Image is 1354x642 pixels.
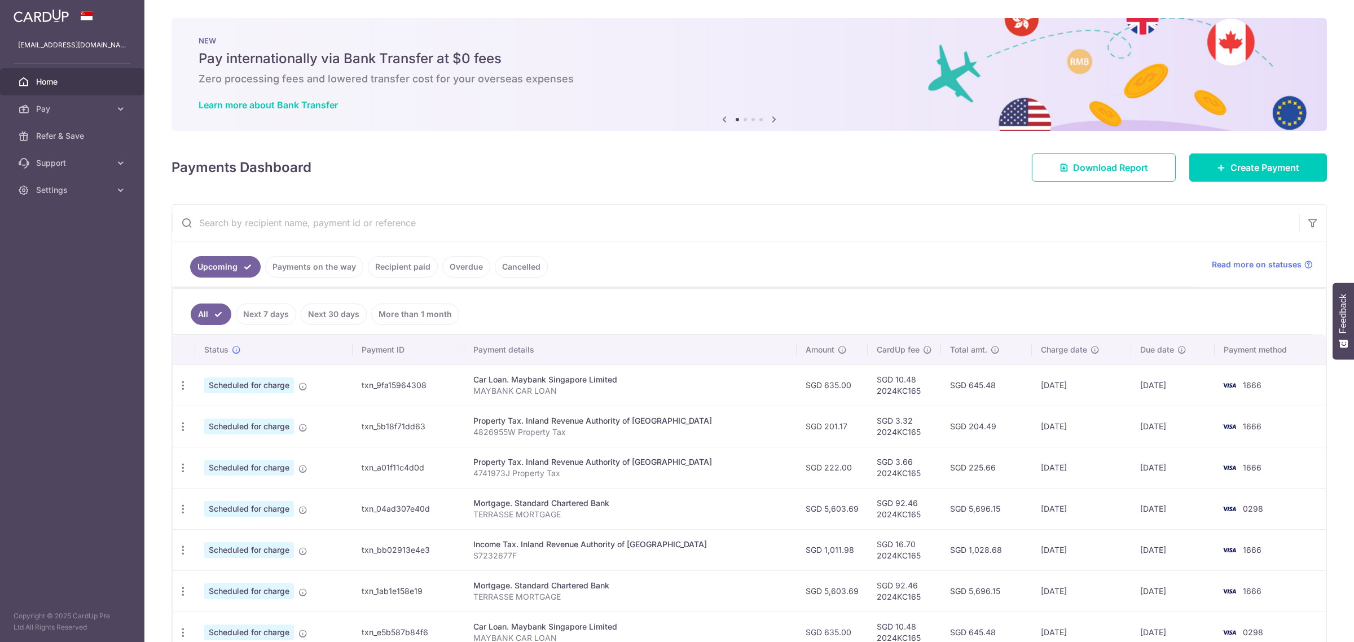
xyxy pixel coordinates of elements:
[797,529,868,570] td: SGD 1,011.98
[473,621,788,632] div: Car Loan. Maybank Singapore Limited
[18,39,126,51] p: [EMAIL_ADDRESS][DOMAIN_NAME]
[1041,344,1087,355] span: Charge date
[473,539,788,550] div: Income Tax. Inland Revenue Authority of [GEOGRAPHIC_DATA]
[1243,421,1261,431] span: 1666
[204,344,228,355] span: Status
[1032,488,1131,529] td: [DATE]
[473,374,788,385] div: Car Loan. Maybank Singapore Limited
[36,184,111,196] span: Settings
[941,406,1032,447] td: SGD 204.49
[941,570,1032,612] td: SGD 5,696.15
[941,488,1032,529] td: SGD 5,696.15
[36,130,111,142] span: Refer & Save
[941,447,1032,488] td: SGD 225.66
[1218,584,1241,598] img: Bank Card
[199,72,1300,86] h6: Zero processing fees and lowered transfer cost for your overseas expenses
[1131,364,1215,406] td: [DATE]
[1032,529,1131,570] td: [DATE]
[877,344,920,355] span: CardUp fee
[1032,153,1176,182] a: Download Report
[36,103,111,115] span: Pay
[199,99,338,111] a: Learn more about Bank Transfer
[1032,570,1131,612] td: [DATE]
[1243,463,1261,472] span: 1666
[473,509,788,520] p: TERRASSE MORTGAGE
[1243,380,1261,390] span: 1666
[1243,586,1261,596] span: 1666
[191,304,231,325] a: All
[1215,335,1326,364] th: Payment method
[204,377,294,393] span: Scheduled for charge
[473,591,788,603] p: TERRASSE MORTGAGE
[301,304,367,325] a: Next 30 days
[1243,545,1261,555] span: 1666
[172,205,1299,241] input: Search by recipient name, payment id or reference
[204,583,294,599] span: Scheduled for charge
[473,456,788,468] div: Property Tax. Inland Revenue Authority of [GEOGRAPHIC_DATA]
[14,9,69,23] img: CardUp
[495,256,548,278] a: Cancelled
[941,364,1032,406] td: SGD 645.48
[1140,344,1174,355] span: Due date
[1230,161,1299,174] span: Create Payment
[1032,447,1131,488] td: [DATE]
[1243,627,1263,637] span: 0298
[1218,543,1241,557] img: Bank Card
[868,447,941,488] td: SGD 3.66 2024KC165
[797,364,868,406] td: SGD 635.00
[1218,461,1241,474] img: Bank Card
[36,76,111,87] span: Home
[172,157,311,178] h4: Payments Dashboard
[236,304,296,325] a: Next 7 days
[473,415,788,426] div: Property Tax. Inland Revenue Authority of [GEOGRAPHIC_DATA]
[353,406,464,447] td: txn_5b18f71dd63
[797,406,868,447] td: SGD 201.17
[1131,406,1215,447] td: [DATE]
[204,501,294,517] span: Scheduled for charge
[353,364,464,406] td: txn_9fa15964308
[1032,364,1131,406] td: [DATE]
[473,426,788,438] p: 4826955W Property Tax
[172,18,1327,131] img: Bank transfer banner
[204,419,294,434] span: Scheduled for charge
[797,447,868,488] td: SGD 222.00
[941,529,1032,570] td: SGD 1,028.68
[36,157,111,169] span: Support
[1218,502,1241,516] img: Bank Card
[190,256,261,278] a: Upcoming
[1131,488,1215,529] td: [DATE]
[473,550,788,561] p: S7232677F
[204,625,294,640] span: Scheduled for charge
[1189,153,1327,182] a: Create Payment
[868,529,941,570] td: SGD 16.70 2024KC165
[868,406,941,447] td: SGD 3.32 2024KC165
[265,256,363,278] a: Payments on the way
[473,498,788,509] div: Mortgage. Standard Chartered Bank
[353,488,464,529] td: txn_04ad307e40d
[353,447,464,488] td: txn_a01f11c4d0d
[1333,283,1354,359] button: Feedback - Show survey
[868,488,941,529] td: SGD 92.46 2024KC165
[1212,259,1302,270] span: Read more on statuses
[1212,259,1313,270] a: Read more on statuses
[950,344,987,355] span: Total amt.
[868,570,941,612] td: SGD 92.46 2024KC165
[353,335,464,364] th: Payment ID
[797,488,868,529] td: SGD 5,603.69
[1243,504,1263,513] span: 0298
[199,36,1300,45] p: NEW
[473,468,788,479] p: 4741973J Property Tax
[1073,161,1148,174] span: Download Report
[806,344,834,355] span: Amount
[797,570,868,612] td: SGD 5,603.69
[371,304,459,325] a: More than 1 month
[1131,529,1215,570] td: [DATE]
[1131,447,1215,488] td: [DATE]
[199,50,1300,68] h5: Pay internationally via Bank Transfer at $0 fees
[353,529,464,570] td: txn_bb02913e4e3
[442,256,490,278] a: Overdue
[1218,379,1241,392] img: Bank Card
[1338,294,1348,333] span: Feedback
[868,364,941,406] td: SGD 10.48 2024KC165
[473,385,788,397] p: MAYBANK CAR LOAN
